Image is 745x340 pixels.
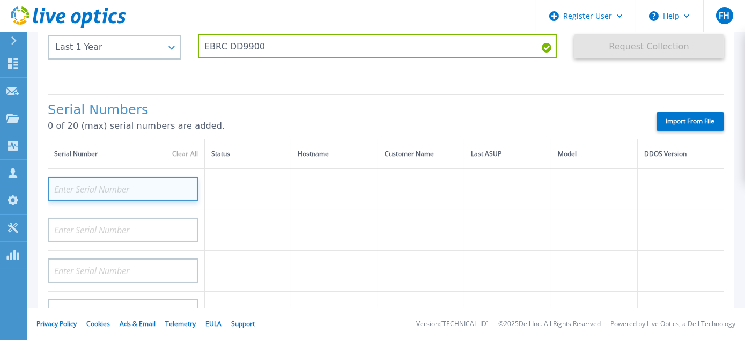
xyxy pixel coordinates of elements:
[48,258,198,283] input: Enter Serial Number
[165,319,196,328] a: Telemetry
[48,218,198,242] input: Enter Serial Number
[120,319,156,328] a: Ads & Email
[48,121,638,131] p: 0 of 20 (max) serial numbers are added.
[36,319,77,328] a: Privacy Policy
[657,112,724,131] label: Import From File
[719,11,729,20] span: FH
[416,321,489,328] li: Version: [TECHNICAL_ID]
[55,42,161,52] div: Last 1 Year
[464,139,551,169] th: Last ASUP
[86,319,110,328] a: Cookies
[54,148,198,160] div: Serial Number
[48,103,638,118] h1: Serial Numbers
[205,139,291,169] th: Status
[291,139,378,169] th: Hostname
[551,139,637,169] th: Model
[498,321,601,328] li: © 2025 Dell Inc. All Rights Reserved
[205,319,222,328] a: EULA
[231,319,255,328] a: Support
[48,299,198,323] input: Enter Serial Number
[198,34,557,58] input: Enter Project Name
[574,34,724,58] button: Request Collection
[378,139,464,169] th: Customer Name
[48,177,198,201] input: Enter Serial Number
[638,139,724,169] th: DDOS Version
[610,321,735,328] li: Powered by Live Optics, a Dell Technology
